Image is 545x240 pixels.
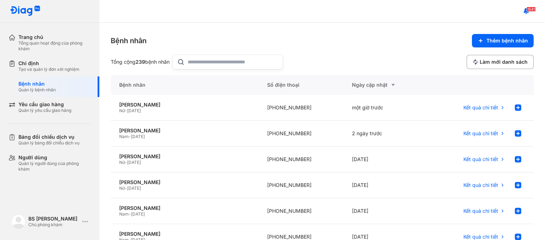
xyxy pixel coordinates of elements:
div: [DATE] [343,147,428,172]
span: - [129,134,131,139]
div: [PERSON_NAME] [119,127,250,134]
div: [PHONE_NUMBER] [259,95,343,121]
div: 2 ngày trước [343,121,428,147]
span: - [125,160,127,165]
span: [DATE] [127,108,141,113]
img: logo [11,215,26,229]
div: [PERSON_NAME] [119,179,250,185]
div: [PERSON_NAME] [119,102,250,108]
div: Ngày cập nhật [352,81,419,89]
div: Tổng cộng bệnh nhân [111,59,170,65]
span: Nữ [119,185,125,191]
div: BS [PERSON_NAME] [28,216,79,222]
span: Nam [119,211,129,217]
div: Người dùng [18,154,91,161]
span: Kết quả chi tiết [463,104,498,111]
div: Số điện thoại [259,75,343,95]
button: Làm mới danh sách [467,55,534,69]
span: [DATE] [127,160,141,165]
span: Nữ [119,108,125,113]
span: [DATE] [131,211,145,217]
span: [DATE] [131,134,145,139]
div: Quản lý yêu cầu giao hàng [18,108,71,113]
div: [PHONE_NUMBER] [259,198,343,224]
div: Quản lý bệnh nhân [18,87,56,93]
div: [DATE] [343,198,428,224]
div: Tổng quan hoạt động của phòng khám [18,40,91,52]
span: Làm mới danh sách [480,59,528,65]
div: [PHONE_NUMBER] [259,147,343,172]
div: [PERSON_NAME] [119,153,250,160]
div: [PHONE_NUMBER] [259,172,343,198]
div: [PERSON_NAME] [119,231,250,237]
div: Quản lý bảng đối chiếu dịch vụ [18,140,79,146]
div: [PERSON_NAME] [119,205,250,211]
span: [DATE] [127,185,141,191]
span: - [129,211,131,217]
span: Nữ [119,160,125,165]
span: 239 [136,59,145,65]
div: Bệnh nhân [111,36,147,46]
span: Kết quả chi tiết [463,156,498,162]
div: Yêu cầu giao hàng [18,101,71,108]
div: [DATE] [343,172,428,198]
div: một giờ trước [343,95,428,121]
div: Chủ phòng khám [28,222,79,228]
img: logo [10,6,40,17]
div: Tạo và quản lý đơn xét nghiệm [18,67,79,72]
span: Thêm bệnh nhân [486,38,528,44]
span: - [125,185,127,191]
span: - [125,108,127,113]
span: 1541 [527,7,536,12]
span: Nam [119,134,129,139]
div: Chỉ định [18,60,79,67]
div: Bệnh nhân [18,81,56,87]
span: Kết quả chi tiết [463,234,498,240]
div: Bảng đối chiếu dịch vụ [18,134,79,140]
span: Kết quả chi tiết [463,130,498,137]
div: [PHONE_NUMBER] [259,121,343,147]
div: Quản lý người dùng của phòng khám [18,161,91,172]
span: Kết quả chi tiết [463,208,498,214]
span: Kết quả chi tiết [463,182,498,188]
div: Bệnh nhân [111,75,259,95]
button: Thêm bệnh nhân [472,34,534,47]
div: Trang chủ [18,34,91,40]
